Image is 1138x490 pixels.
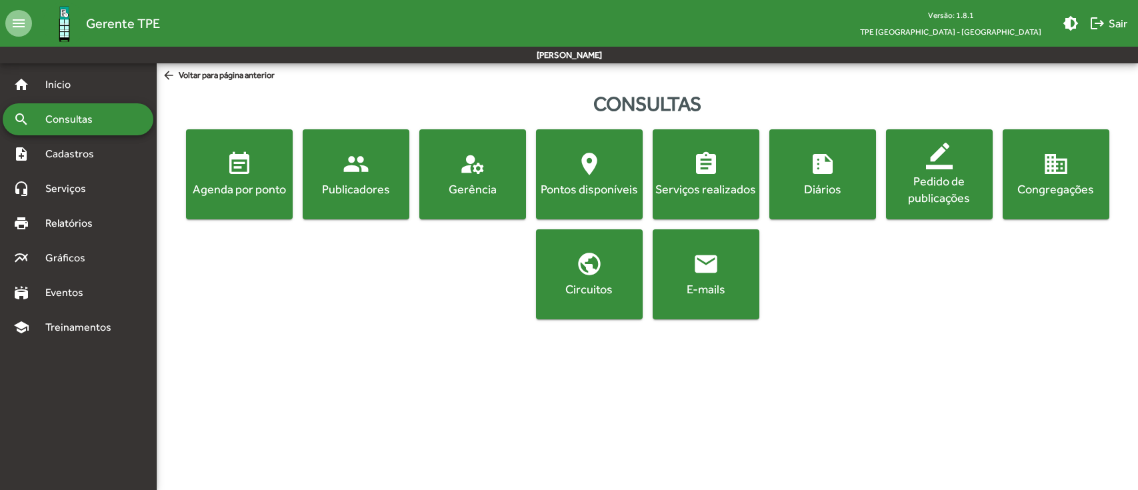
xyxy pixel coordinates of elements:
[886,129,993,219] button: Pedido de publicações
[1089,15,1105,31] mat-icon: logout
[13,285,29,301] mat-icon: stadium
[162,69,275,83] span: Voltar para página anterior
[419,129,526,219] button: Gerência
[303,129,409,219] button: Publicadores
[13,77,29,93] mat-icon: home
[772,181,873,197] div: Diários
[305,181,407,197] div: Publicadores
[37,181,104,197] span: Serviços
[189,181,290,197] div: Agenda por ponto
[162,69,179,83] mat-icon: arrow_back
[653,129,759,219] button: Serviços realizados
[926,143,953,169] mat-icon: border_color
[37,77,90,93] span: Início
[655,181,757,197] div: Serviços realizados
[536,129,643,219] button: Pontos disponíveis
[693,251,719,277] mat-icon: email
[576,251,603,277] mat-icon: public
[37,111,110,127] span: Consultas
[653,229,759,319] button: E-mails
[889,173,990,206] div: Pedido de publicações
[1043,151,1069,177] mat-icon: domain
[1005,181,1107,197] div: Congregações
[809,151,836,177] mat-icon: summarize
[849,23,1052,40] span: TPE [GEOGRAPHIC_DATA] - [GEOGRAPHIC_DATA]
[13,146,29,162] mat-icon: note_add
[769,129,876,219] button: Diários
[539,181,640,197] div: Pontos disponíveis
[37,319,127,335] span: Treinamentos
[459,151,486,177] mat-icon: manage_accounts
[37,215,110,231] span: Relatórios
[37,285,101,301] span: Eventos
[13,111,29,127] mat-icon: search
[226,151,253,177] mat-icon: event_note
[86,13,160,34] span: Gerente TPE
[157,89,1138,119] div: Consultas
[539,281,640,297] div: Circuitos
[13,250,29,266] mat-icon: multiline_chart
[186,129,293,219] button: Agenda por ponto
[576,151,603,177] mat-icon: location_on
[1089,11,1127,35] span: Sair
[1003,129,1109,219] button: Congregações
[1063,15,1079,31] mat-icon: brightness_medium
[13,215,29,231] mat-icon: print
[37,250,103,266] span: Gráficos
[37,146,111,162] span: Cadastros
[1084,11,1133,35] button: Sair
[655,281,757,297] div: E-mails
[693,151,719,177] mat-icon: assignment
[343,151,369,177] mat-icon: people
[422,181,523,197] div: Gerência
[13,181,29,197] mat-icon: headset_mic
[32,2,160,45] a: Gerente TPE
[536,229,643,319] button: Circuitos
[849,7,1052,23] div: Versão: 1.8.1
[5,10,32,37] mat-icon: menu
[13,319,29,335] mat-icon: school
[43,2,86,45] img: Logo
